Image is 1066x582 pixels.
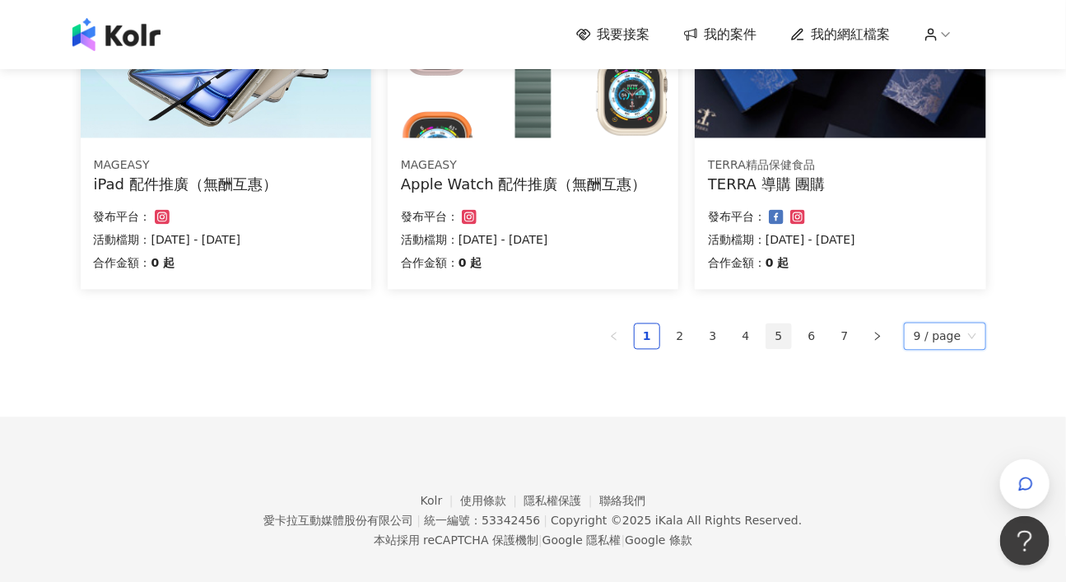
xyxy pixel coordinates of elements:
[766,254,789,273] p: 0 起
[904,323,986,351] div: Page Size
[668,324,692,349] a: 2
[705,26,757,44] span: 我的案件
[864,324,891,350] li: Next Page
[708,230,972,250] p: 活動檔期：[DATE] - [DATE]
[424,514,540,528] div: 統一編號：53342456
[708,207,766,227] p: 發布平台：
[417,514,421,528] span: |
[94,175,358,195] div: iPad 配件推廣（無酬互惠）
[700,324,726,350] li: 3
[701,324,725,349] a: 3
[538,534,542,547] span: |
[401,175,665,195] div: Apple Watch 配件推廣（無酬互惠）
[766,324,791,349] a: 5
[799,324,824,349] a: 6
[151,254,175,273] p: 0 起
[766,324,792,350] li: 5
[94,254,151,273] p: 合作金額：
[401,158,665,175] div: MAGEASY
[683,26,757,44] a: 我的案件
[708,254,766,273] p: 合作金額：
[598,26,650,44] span: 我要接案
[708,158,972,175] div: TERRA精品保健食品
[542,534,621,547] a: Google 隱私權
[94,207,151,227] p: 發布平台：
[524,495,600,508] a: 隱私權保護
[421,495,460,508] a: Kolr
[72,18,161,51] img: logo
[94,158,358,175] div: MAGEASY
[812,26,891,44] span: 我的網紅檔案
[459,254,482,273] p: 0 起
[831,324,858,350] li: 7
[401,230,665,250] p: 活動檔期：[DATE] - [DATE]
[625,534,692,547] a: Google 條款
[832,324,857,349] a: 7
[94,230,358,250] p: 活動檔期：[DATE] - [DATE]
[576,26,650,44] a: 我要接案
[864,324,891,350] button: right
[601,324,627,350] button: left
[634,324,660,350] li: 1
[551,514,802,528] div: Copyright © 2025 All Rights Reserved.
[621,534,626,547] span: |
[708,175,972,195] div: TERRA 導購 團購
[401,207,459,227] p: 發布平台：
[543,514,547,528] span: |
[655,514,683,528] a: iKala
[609,332,619,342] span: left
[263,514,413,528] div: 愛卡拉互動媒體股份有限公司
[914,324,976,350] span: 9 / page
[733,324,758,349] a: 4
[460,495,524,508] a: 使用條款
[733,324,759,350] li: 4
[401,254,459,273] p: 合作金額：
[1000,516,1050,566] iframe: Help Scout Beacon - Open
[601,324,627,350] li: Previous Page
[873,332,882,342] span: right
[374,531,692,551] span: 本站採用 reCAPTCHA 保護機制
[635,324,659,349] a: 1
[790,26,891,44] a: 我的網紅檔案
[599,495,645,508] a: 聯絡我們
[798,324,825,350] li: 6
[667,324,693,350] li: 2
